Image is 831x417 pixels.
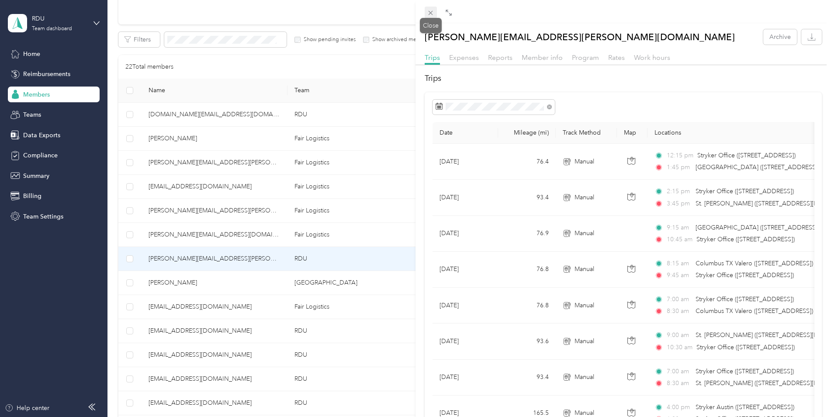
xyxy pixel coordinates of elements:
[556,122,617,144] th: Track Method
[667,259,692,268] span: 8:15 am
[498,288,556,323] td: 76.8
[696,236,795,243] span: Stryker Office ([STREET_ADDRESS])
[433,122,498,144] th: Date
[575,337,594,346] span: Manual
[498,252,556,288] td: 76.8
[425,29,735,45] p: [PERSON_NAME][EMAIL_ADDRESS][PERSON_NAME][DOMAIN_NAME]
[782,368,831,417] iframe: Everlance-gr Chat Button Frame
[763,29,797,45] button: Archive
[572,53,599,62] span: Program
[696,403,794,411] span: Stryker Austin ([STREET_ADDRESS])
[667,163,692,172] span: 1:45 pm
[696,260,813,267] span: Columbus TX Valero ([STREET_ADDRESS])
[667,199,692,208] span: 3:45 pm
[575,193,594,202] span: Manual
[634,53,670,62] span: Work hours
[522,53,563,62] span: Member info
[667,295,692,304] span: 7:00 am
[433,360,498,396] td: [DATE]
[667,235,692,244] span: 10:45 am
[696,344,795,351] span: Stryker Office ([STREET_ADDRESS])
[696,307,813,315] span: Columbus TX Valero ([STREET_ADDRESS])
[575,372,594,382] span: Manual
[617,122,647,144] th: Map
[433,288,498,323] td: [DATE]
[667,151,693,160] span: 12:15 pm
[696,295,794,303] span: Stryker Office ([STREET_ADDRESS])
[667,343,692,352] span: 10:30 am
[433,216,498,252] td: [DATE]
[449,53,479,62] span: Expenses
[667,403,692,412] span: 4:00 pm
[498,323,556,359] td: 93.6
[667,306,692,316] span: 8:30 am
[667,223,692,233] span: 9:15 am
[667,367,692,376] span: 7:00 am
[498,122,556,144] th: Mileage (mi)
[667,379,692,388] span: 8:30 am
[488,53,512,62] span: Reports
[575,301,594,310] span: Manual
[425,73,822,84] h2: Trips
[667,330,692,340] span: 9:00 am
[498,216,556,252] td: 76.9
[575,157,594,167] span: Manual
[696,188,794,195] span: Stryker Office ([STREET_ADDRESS])
[696,271,794,279] span: Stryker Office ([STREET_ADDRESS])
[575,264,594,274] span: Manual
[433,144,498,180] td: [DATE]
[667,271,692,280] span: 9:45 am
[498,144,556,180] td: 76.4
[498,180,556,215] td: 93.4
[608,53,625,62] span: Rates
[433,180,498,215] td: [DATE]
[498,360,556,396] td: 93.4
[433,323,498,359] td: [DATE]
[420,18,442,33] div: Close
[575,229,594,238] span: Manual
[697,152,796,159] span: Stryker Office ([STREET_ADDRESS])
[696,368,794,375] span: Stryker Office ([STREET_ADDRESS])
[433,252,498,288] td: [DATE]
[667,187,692,196] span: 2:15 pm
[425,53,440,62] span: Trips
